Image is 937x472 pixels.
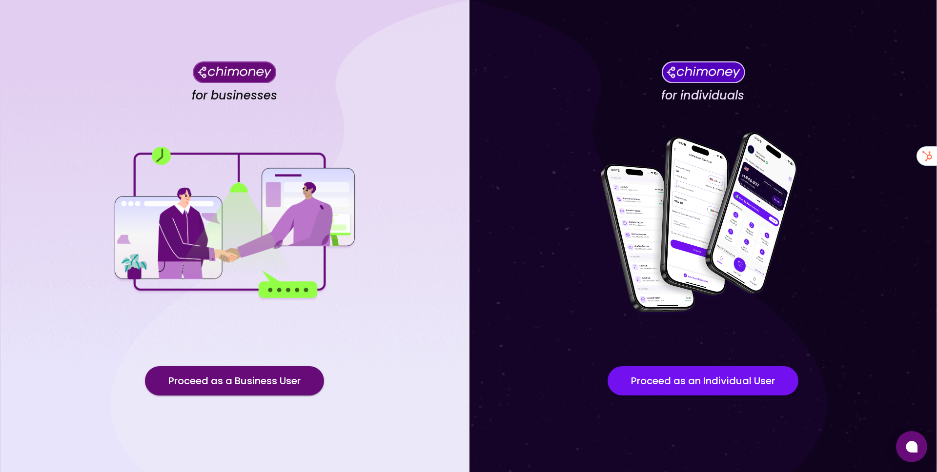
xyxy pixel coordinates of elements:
button: Open chat window [896,431,927,462]
button: Proceed as a Business User [145,366,324,395]
h4: for individuals [661,88,744,103]
img: for businesses [112,147,356,300]
img: for individuals [581,126,825,321]
img: Chimoney for businesses [193,61,276,83]
button: Proceed as an Individual User [608,366,798,395]
h4: for businesses [192,88,277,103]
img: Chimoney for individuals [661,61,745,83]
